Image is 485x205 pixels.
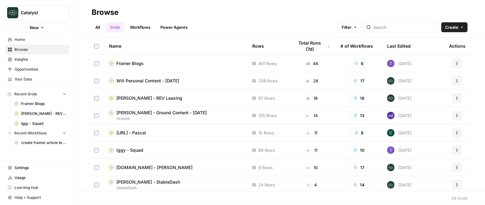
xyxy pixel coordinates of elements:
[258,112,277,119] span: 120 Rows
[387,129,395,137] img: c32z811ot6kb8v28qdwtb037qlee
[258,147,275,153] span: 69 Rows
[15,57,66,62] span: Insights
[5,23,69,32] button: New
[109,179,242,191] a: [PERSON_NAME] - StableDashStableDash
[15,67,66,72] span: Opportunities
[258,130,274,136] span: 15 Rows
[387,94,412,102] div: [DATE]
[5,193,69,203] button: Help + Support
[373,24,436,30] input: Search
[5,163,69,173] a: Settings
[109,78,242,84] a: Will Personal Content - [DATE]
[5,55,69,64] a: Insights
[116,110,207,116] span: [PERSON_NAME] - Ground Content - [DATE]
[342,24,352,30] span: Filter
[387,129,412,137] div: [DATE]
[449,37,466,55] div: Actions
[109,130,242,136] a: [URL] - Pascal
[116,95,182,101] span: [PERSON_NAME] - REV Leasing
[387,60,395,67] img: ex32mrsgkw1oi4mifrgxl66u5qsf
[387,37,411,55] div: Last Edited
[109,110,242,121] a: [PERSON_NAME] - Ground Content - [DATE]Ground
[387,164,395,171] img: lkqc6w5wqsmhugm7jkiokl0d6w4g
[349,163,368,172] button: 17
[252,37,264,55] div: Rows
[126,22,154,32] a: Workflows
[338,22,361,32] button: Filter
[11,99,69,109] a: Framer Blogs
[350,59,368,68] button: 6
[21,10,58,16] span: Catalyst
[15,76,66,82] span: Your Data
[109,185,242,191] span: StableDash
[116,78,179,84] span: Will Personal Content - [DATE]
[387,181,412,189] div: [DATE]
[116,60,144,67] span: Framer Blogs
[5,74,69,84] a: Your Data
[21,121,66,126] span: Iggy - Squad
[387,77,395,85] img: lkqc6w5wqsmhugm7jkiokl0d6w4g
[294,60,331,67] div: 46
[258,78,278,84] span: 238 Rows
[349,93,369,103] button: 18
[340,37,373,55] div: # of Workflows
[5,5,69,20] button: Workspace: Catalyst
[14,91,37,97] span: Recent Grids
[15,185,66,190] span: Learning Hub
[106,22,124,32] a: Grids
[5,89,69,99] button: Recent Grids
[109,116,242,121] span: Ground
[15,175,66,181] span: Usage
[258,60,277,67] span: 401 Rows
[5,173,69,183] a: Usage
[5,64,69,74] a: Opportunities
[451,195,468,201] div: 48 Grids
[11,109,69,119] a: [PERSON_NAME] - REV Leasing
[15,47,66,52] span: Browse
[116,130,146,136] span: [URL] - Pascal
[21,111,66,116] span: [PERSON_NAME] - REV Leasing
[445,24,458,30] span: Create
[387,181,395,189] img: lkqc6w5wqsmhugm7jkiokl0d6w4g
[294,130,331,136] div: 11
[349,111,369,120] button: 13
[14,130,46,136] span: Recent Workflows
[387,112,395,119] img: ttrxfbqk9xdopxeigogset0f2404
[5,35,69,45] a: Home
[15,37,66,42] span: Home
[21,101,66,107] span: Framer Blogs
[350,128,368,138] button: 8
[349,180,369,190] button: 14
[294,147,331,153] div: 11
[294,112,331,119] div: 14
[109,37,242,55] div: Name
[157,22,191,32] a: Power Agents
[387,60,412,67] div: [DATE]
[258,95,275,101] span: 97 Rows
[387,146,395,154] img: ex32mrsgkw1oi4mifrgxl66u5qsf
[294,164,331,171] div: 10
[5,129,69,138] button: Recent Workflows
[387,112,412,119] div: [DATE]
[349,145,369,155] button: 10
[109,95,242,101] a: [PERSON_NAME] - REV Leasing
[258,164,273,171] span: 6 Rows
[294,78,331,84] div: 28
[30,24,39,31] span: New
[109,60,242,67] a: Framer Blogs
[7,7,18,18] img: Catalyst Logo
[11,138,69,148] a: create framer article briefs
[109,164,242,171] a: [DOMAIN_NAME] - [PERSON_NAME]
[15,195,66,200] span: Help + Support
[387,77,412,85] div: [DATE]
[387,164,412,171] div: [DATE]
[5,183,69,193] a: Learning Hub
[294,182,331,188] div: 4
[258,182,275,188] span: 24 Rows
[294,37,331,55] div: Total Runs (7d)
[116,164,193,171] span: [DOMAIN_NAME] - [PERSON_NAME]
[387,146,412,154] div: [DATE]
[441,22,468,32] button: Create
[116,179,180,185] span: [PERSON_NAME] - StableDash
[92,22,104,32] a: All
